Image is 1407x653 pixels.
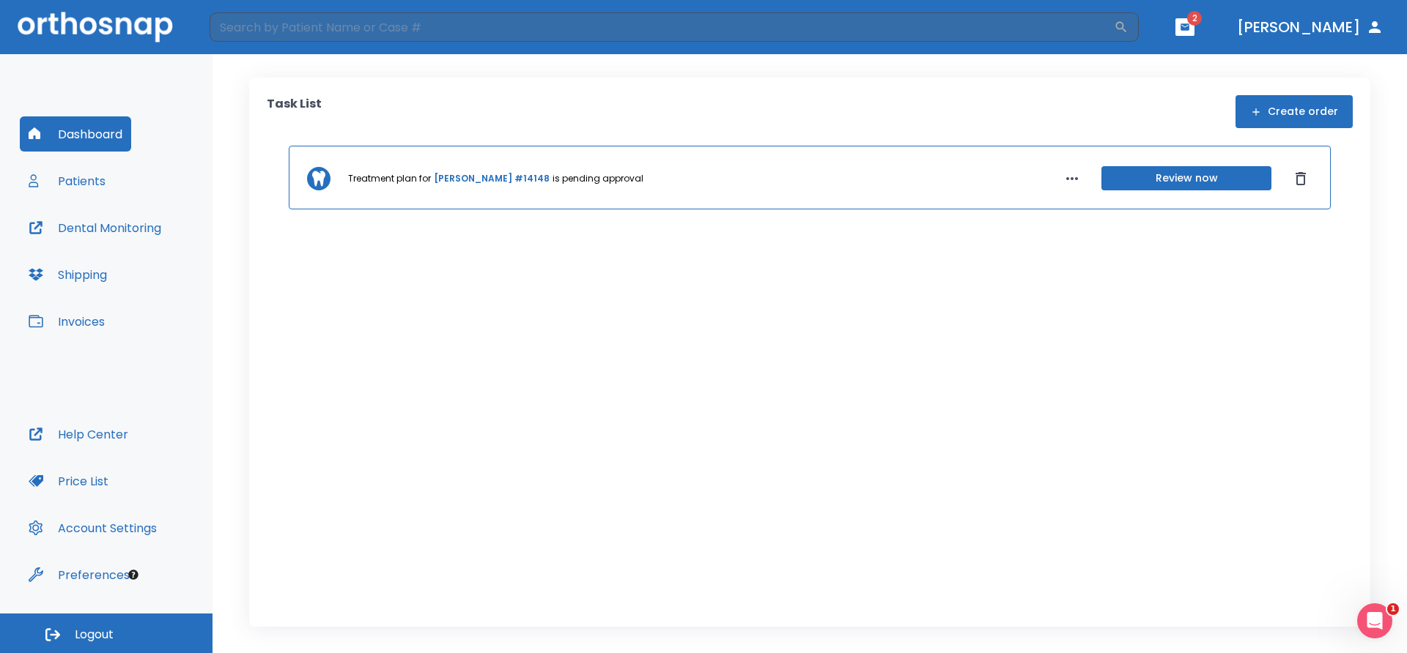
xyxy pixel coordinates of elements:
[20,304,114,339] button: Invoices
[20,210,170,245] button: Dental Monitoring
[267,95,322,128] p: Task List
[20,257,116,292] button: Shipping
[434,172,550,185] a: [PERSON_NAME] #14148
[20,116,131,152] button: Dashboard
[75,627,114,643] span: Logout
[20,463,117,499] button: Price List
[20,510,166,545] button: Account Settings
[1236,95,1353,128] button: Create order
[553,172,643,185] p: is pending approval
[1357,603,1392,638] iframe: Intercom live chat
[1101,166,1271,190] button: Review now
[210,12,1114,42] input: Search by Patient Name or Case #
[127,568,140,581] div: Tooltip anchor
[20,557,139,592] button: Preferences
[1387,603,1399,615] span: 1
[1231,14,1389,40] button: [PERSON_NAME]
[20,163,114,198] button: Patients
[20,417,137,452] button: Help Center
[348,172,431,185] p: Treatment plan for
[18,12,173,42] img: Orthosnap
[1289,167,1312,190] button: Dismiss
[1187,11,1202,26] span: 2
